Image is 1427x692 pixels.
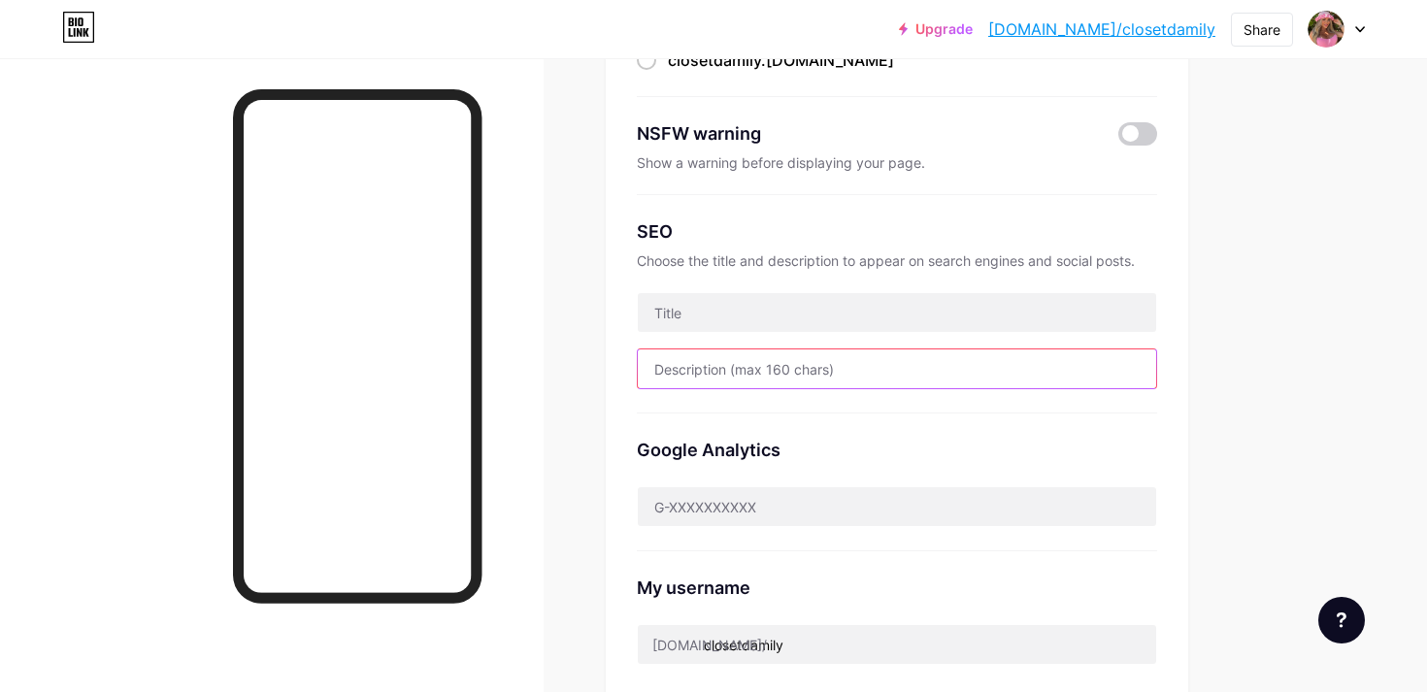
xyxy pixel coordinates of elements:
[638,293,1156,332] input: Title
[988,17,1215,41] a: [DOMAIN_NAME]/closetdamily
[1308,11,1344,48] img: closetdamily
[668,49,894,72] div: .[DOMAIN_NAME]
[637,437,1157,463] div: Google Analytics
[638,487,1156,526] input: G-XXXXXXXXXX
[668,50,761,70] span: closetdamily
[637,120,1090,147] div: NSFW warning
[637,218,1157,245] div: SEO
[899,21,973,37] a: Upgrade
[637,252,1157,269] div: Choose the title and description to appear on search engines and social posts.
[638,625,1156,664] input: username
[637,154,1157,171] div: Show a warning before displaying your page.
[637,575,1157,601] div: My username
[638,349,1156,388] input: Description (max 160 chars)
[652,635,767,655] div: [DOMAIN_NAME]/
[1244,19,1280,40] div: Share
